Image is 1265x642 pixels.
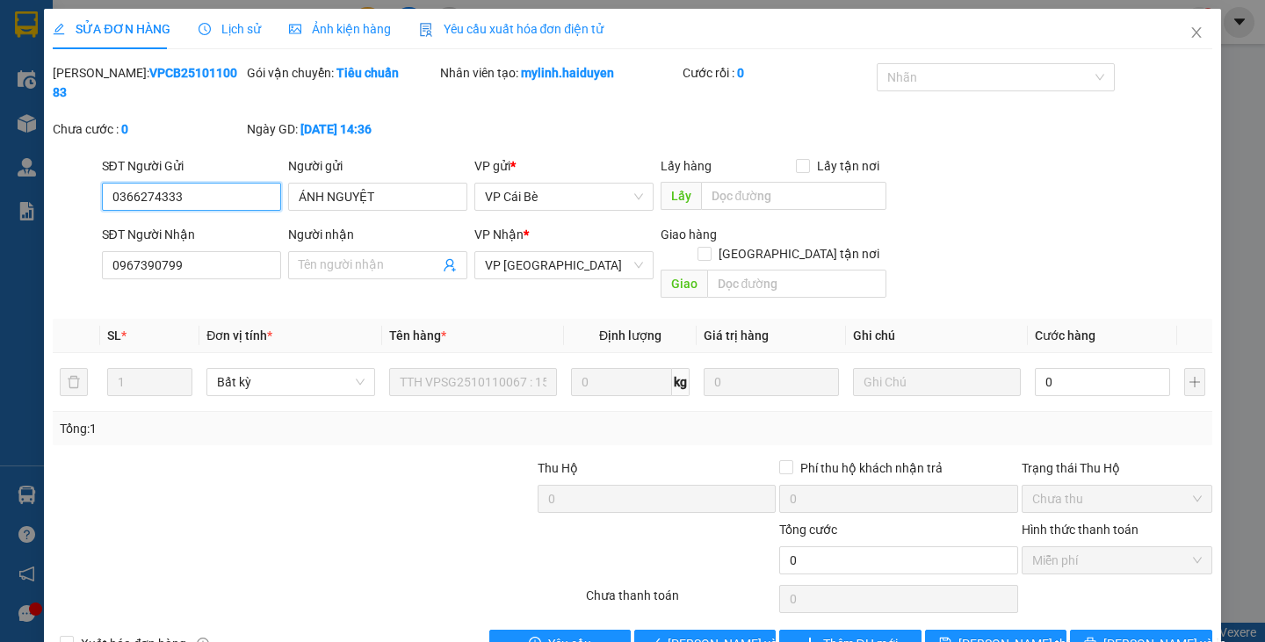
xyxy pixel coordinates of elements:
[419,22,604,36] span: Yêu cầu xuất hóa đơn điện tử
[121,122,128,136] b: 0
[485,252,643,278] span: VP Sài Gòn
[289,23,301,35] span: picture
[53,119,243,139] div: Chưa cước :
[53,63,243,102] div: [PERSON_NAME]:
[661,270,707,298] span: Giao
[199,23,211,35] span: clock-circle
[704,328,769,343] span: Giá trị hàng
[288,225,467,244] div: Người nhận
[779,523,837,537] span: Tổng cước
[1172,9,1221,58] button: Close
[60,419,489,438] div: Tổng: 1
[584,586,778,617] div: Chưa thanh toán
[1189,25,1204,40] span: close
[712,244,886,263] span: [GEOGRAPHIC_DATA] tận nơi
[288,156,467,176] div: Người gửi
[672,368,690,396] span: kg
[1022,458,1212,478] div: Trạng thái Thu Hộ
[737,66,744,80] b: 0
[443,258,457,272] span: user-add
[846,319,1028,353] th: Ghi chú
[107,328,121,343] span: SL
[53,22,170,36] span: SỬA ĐƠN HÀNG
[474,227,524,242] span: VP Nhận
[538,461,578,475] span: Thu Hộ
[521,66,614,80] b: mylinh.haiduyen
[206,328,272,343] span: Đơn vị tính
[102,225,281,244] div: SĐT Người Nhận
[474,156,654,176] div: VP gửi
[289,22,391,36] span: Ảnh kiện hàng
[661,227,717,242] span: Giao hàng
[599,328,661,343] span: Định lượng
[853,368,1021,396] input: Ghi Chú
[389,328,446,343] span: Tên hàng
[247,63,437,83] div: Gói vận chuyển:
[661,182,701,210] span: Lấy
[683,63,873,83] div: Cước rồi :
[704,368,839,396] input: 0
[389,368,557,396] input: VD: Bàn, Ghế
[701,182,886,210] input: Dọc đường
[419,23,433,37] img: icon
[1032,486,1202,512] span: Chưa thu
[199,22,261,36] span: Lịch sử
[60,368,88,396] button: delete
[336,66,399,80] b: Tiêu chuẩn
[53,23,65,35] span: edit
[1032,547,1202,573] span: Miễn phí
[102,156,281,176] div: SĐT Người Gửi
[440,63,679,83] div: Nhân viên tạo:
[217,369,364,395] span: Bất kỳ
[1022,523,1138,537] label: Hình thức thanh toán
[1035,328,1095,343] span: Cước hàng
[300,122,372,136] b: [DATE] 14:36
[707,270,886,298] input: Dọc đường
[485,184,643,210] span: VP Cái Bè
[661,159,712,173] span: Lấy hàng
[810,156,886,176] span: Lấy tận nơi
[247,119,437,139] div: Ngày GD:
[793,458,950,478] span: Phí thu hộ khách nhận trả
[1184,368,1205,396] button: plus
